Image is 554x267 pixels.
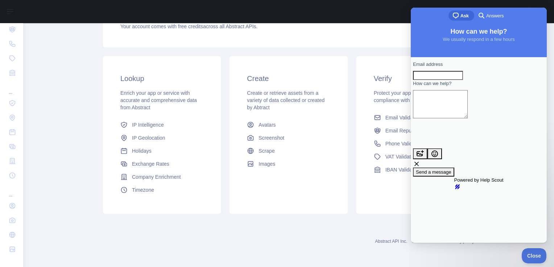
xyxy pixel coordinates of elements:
a: IBAN Validation [371,163,460,176]
span: Your account comes with across all Abstract APIs. [120,24,257,29]
span: Email Validation [385,114,421,121]
span: Company Enrichment [132,173,181,181]
span: IP Geolocation [132,134,165,141]
span: IP Intelligence [132,121,164,128]
span: Screenshot [259,134,284,141]
a: Timezone [117,183,206,196]
span: Exchange Rates [132,160,169,168]
span: IBAN Validation [385,166,421,173]
span: Create or retrieve assets from a variety of data collected or created by Abtract [247,90,324,110]
span: Email Reputation [385,127,424,134]
span: free credits [178,24,203,29]
span: Holidays [132,147,152,154]
div: ... [6,81,17,95]
h3: Create [247,73,330,84]
button: Invite users [475,6,516,17]
a: Avatars [244,118,333,131]
h3: Verify [374,73,457,84]
a: Holidays [117,144,206,157]
a: Email Reputation [371,124,460,137]
a: Exchange Rates [117,157,206,170]
span: Avatars [259,121,276,128]
a: Company Enrichment [117,170,206,183]
a: Phone Validation [371,137,460,150]
a: Screenshot [244,131,333,144]
span: Enrich your app or service with accurate and comprehensive data from Abstract [120,90,197,110]
a: IP Geolocation [117,131,206,144]
h3: Lookup [120,73,203,84]
iframe: Help Scout Beacon - Live Chat, Contact Form, and Knowledge Base [411,8,547,243]
a: Email Validation [371,111,460,124]
a: Abstract API Inc. [375,239,408,244]
span: Scrape [259,147,274,154]
a: Images [244,157,333,170]
div: ... [6,183,17,198]
span: Phone Validation [385,140,423,147]
span: VAT Validation [385,153,418,160]
a: Scrape [244,144,333,157]
a: IP Intelligence [117,118,206,131]
span: Timezone [132,186,154,194]
span: Protect your app and ensure compliance with verification APIs [374,90,447,103]
iframe: Help Scout Beacon - Close [522,248,547,263]
a: VAT Validation [371,150,460,163]
span: Images [259,160,275,168]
